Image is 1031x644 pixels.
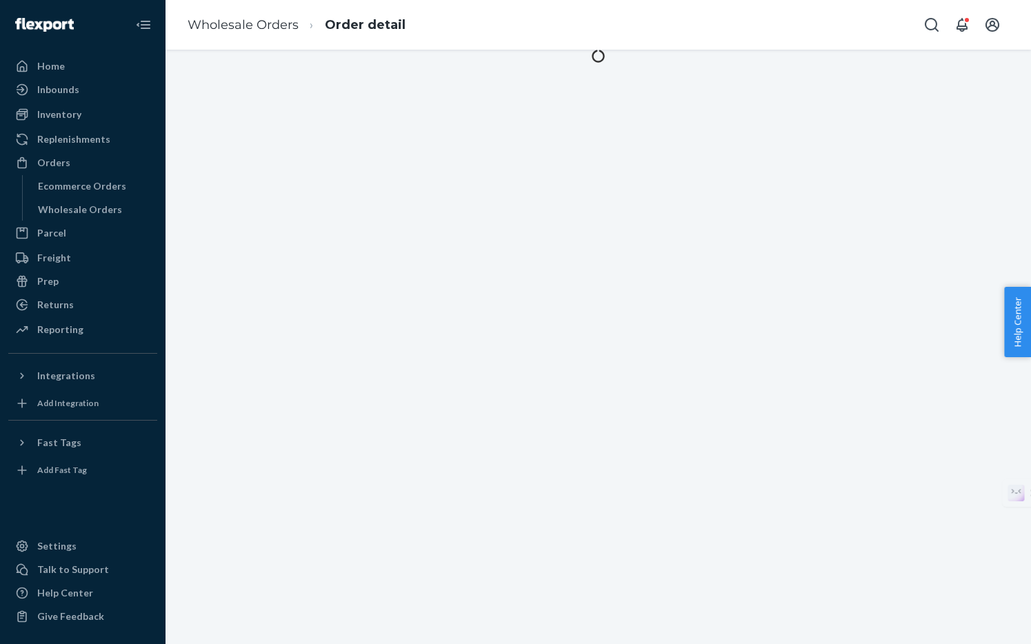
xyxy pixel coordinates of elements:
a: Reporting [8,319,157,341]
button: Open Search Box [918,11,945,39]
div: Ecommerce Orders [38,179,126,193]
div: Inbounds [37,83,79,97]
div: Inventory [37,108,81,121]
div: Settings [37,539,77,553]
div: Wholesale Orders [38,203,122,217]
div: Fast Tags [37,436,81,450]
a: Home [8,55,157,77]
a: Parcel [8,222,157,244]
div: Freight [37,251,71,265]
a: Prep [8,270,157,292]
a: Replenishments [8,128,157,150]
a: Orders [8,152,157,174]
button: Fast Tags [8,432,157,454]
div: Replenishments [37,132,110,146]
button: Open account menu [979,11,1006,39]
div: Prep [37,274,59,288]
a: Ecommerce Orders [31,175,158,197]
button: Open notifications [948,11,976,39]
button: Give Feedback [8,605,157,627]
div: Integrations [37,369,95,383]
a: Freight [8,247,157,269]
button: Close Navigation [130,11,157,39]
a: Add Fast Tag [8,459,157,481]
button: Integrations [8,365,157,387]
a: Help Center [8,582,157,604]
button: Talk to Support [8,559,157,581]
a: Returns [8,294,157,316]
div: Home [37,59,65,73]
button: Help Center [1004,287,1031,357]
a: Wholesale Orders [31,199,158,221]
ol: breadcrumbs [177,5,417,46]
a: Add Integration [8,392,157,414]
a: Inbounds [8,79,157,101]
a: Inventory [8,103,157,125]
a: Wholesale Orders [188,17,299,32]
div: Give Feedback [37,610,104,623]
a: Settings [8,535,157,557]
div: Add Fast Tag [37,464,87,476]
div: Talk to Support [37,563,109,576]
div: Returns [37,298,74,312]
div: Reporting [37,323,83,336]
div: Help Center [37,586,93,600]
a: Order detail [325,17,406,32]
div: Parcel [37,226,66,240]
div: Add Integration [37,397,99,409]
img: Flexport logo [15,18,74,32]
div: Orders [37,156,70,170]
